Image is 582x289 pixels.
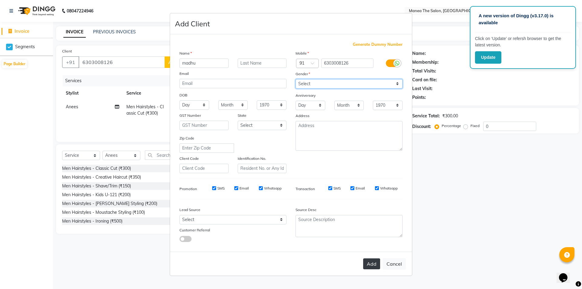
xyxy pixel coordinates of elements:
[179,207,200,213] label: Lead Source
[217,186,225,191] label: SMS
[179,51,192,56] label: Name
[179,156,199,161] label: Client Code
[179,136,194,141] label: Zip Code
[333,186,341,191] label: SMS
[179,113,201,118] label: GST Number
[264,186,282,191] label: Whatsapp
[475,35,571,48] p: Click on ‘Update’ or refersh browser to get the latest version.
[179,164,229,173] input: Client Code
[179,121,229,130] input: GST Number
[383,258,406,270] button: Cancel
[321,59,374,68] input: Mobile
[356,186,365,191] label: Email
[179,186,197,192] label: Promotion
[296,71,310,77] label: Gender
[179,71,189,76] label: Email
[179,79,286,88] input: Email
[238,113,246,118] label: State
[296,51,309,56] label: Mobile
[179,227,210,233] label: Customer Referral
[557,265,576,283] iframe: chat widget
[479,12,567,26] p: A new version of Dingg (v3.17.0) is available
[179,143,234,153] input: Enter Zip Code
[296,186,315,192] label: Transaction
[238,156,266,161] label: Identification No.
[179,59,229,68] input: First Name
[179,92,187,98] label: DOB
[296,93,316,98] label: Anniversary
[380,186,398,191] label: Whatsapp
[296,113,309,119] label: Address
[238,59,287,68] input: Last Name
[363,258,380,269] button: Add
[475,51,501,64] button: Update
[238,164,287,173] input: Resident No. or Any Id
[175,18,210,29] h4: Add Client
[353,42,403,48] span: Generate Dummy Number
[239,186,249,191] label: Email
[296,207,316,213] label: Source Desc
